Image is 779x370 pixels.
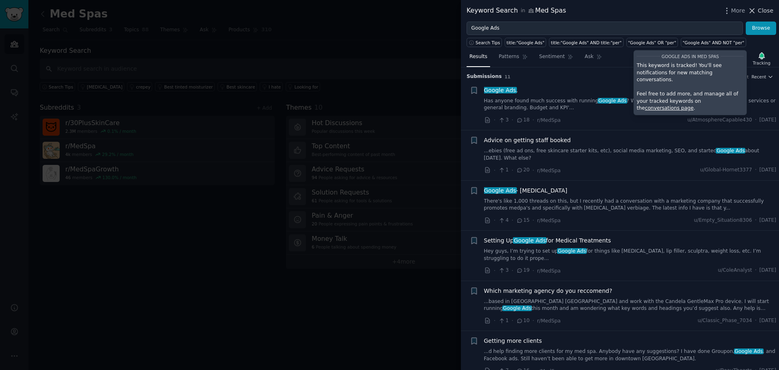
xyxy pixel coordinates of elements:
[516,317,529,325] span: 10
[628,40,676,45] div: "Google Ads" OR "per"
[723,6,745,15] button: More
[467,73,502,80] span: Submission s
[507,40,544,45] div: title:"Google Ads"
[755,217,757,224] span: ·
[484,186,568,195] span: - [MEDICAL_DATA]
[498,117,508,124] span: 3
[484,298,777,312] a: ...based in [GEOGRAPHIC_DATA] [GEOGRAPHIC_DATA] and work with the Candela GentleMax Pro device. I...
[512,116,513,124] span: ·
[585,53,594,61] span: Ask
[516,217,529,224] span: 15
[662,54,719,59] span: Google Ads in Med Spas
[687,117,752,124] span: u/AtmosphereCapable430
[484,86,518,95] span: .
[683,40,745,45] div: "Google Ads" AND NOT "per"
[513,237,547,244] span: Google Ads
[582,50,605,67] a: Ask
[748,6,773,15] button: Close
[484,248,777,262] a: Hey guys, I’m trying to set upGoogle Adsfor things like [MEDICAL_DATA], lip filler, sculptra, wei...
[521,7,525,15] span: in
[476,40,500,45] span: Search Tips
[498,217,508,224] span: 4
[532,216,534,225] span: ·
[484,348,777,362] a: ...d help finding more clients for my med spa. Anybody have any suggestions? I have done Groupon,...
[496,50,530,67] a: Patterns
[537,168,561,173] span: r/MedSpa
[532,266,534,275] span: ·
[484,287,612,295] a: Which marketing agency do you reccomend?
[760,217,776,224] span: [DATE]
[557,248,587,254] span: Google Ads
[755,267,757,274] span: ·
[494,216,495,225] span: ·
[549,38,623,47] a: title:"Google Ads" AND title:"per"
[758,6,773,15] span: Close
[498,167,508,174] span: 1
[467,6,566,16] div: Keyword Search Med Spas
[512,266,513,275] span: ·
[626,38,678,47] a: "Google Ads" OR "per"
[718,267,752,274] span: u/ColeAnalyst
[532,116,534,124] span: ·
[516,167,529,174] span: 20
[483,187,517,194] span: Google Ads
[505,38,546,47] a: title:"Google Ads"
[536,50,576,67] a: Sentiment
[537,218,561,223] span: r/MedSpa
[746,22,776,35] button: Browse
[760,117,776,124] span: [DATE]
[537,117,561,123] span: r/MedSpa
[532,166,534,175] span: ·
[750,50,773,67] button: Tracking
[637,62,744,84] p: This keyword is tracked! You'll see notifications for new matching conversations.
[697,317,752,325] span: u/Classic_Phase_7034
[494,316,495,325] span: ·
[505,74,511,79] span: 11
[516,267,529,274] span: 19
[751,74,773,80] button: Recent
[598,98,627,104] span: Google Ads
[755,117,757,124] span: ·
[645,105,693,111] a: conversations page
[494,166,495,175] span: ·
[637,91,744,112] p: Feel free to add more, and manage all of your tracked keywords on the .
[760,267,776,274] span: [DATE]
[512,216,513,225] span: ·
[731,6,745,15] span: More
[484,136,571,145] a: Advice on getting staff booked
[537,268,561,274] span: r/MedSpa
[469,53,487,61] span: Results
[753,60,770,66] div: Tracking
[537,318,561,324] span: r/MedSpa
[484,236,611,245] a: Setting UpGoogle Adsfor Medical Treatments
[484,198,777,212] a: There's like 1,000 threads on this, but I recently had a conversation with a marketing company th...
[512,316,513,325] span: ·
[694,217,752,224] span: u/Empty_Situation8306
[484,337,542,345] a: Getting more clients
[484,147,777,162] a: ...ebies (free ad ons, free skincare starter kits, etc), social media marketing, SEO, and started...
[502,305,532,311] span: Google Ads
[494,116,495,124] span: ·
[760,167,776,174] span: [DATE]
[467,22,743,35] input: Try a keyword related to your business
[467,50,490,67] a: Results
[484,86,518,95] a: Google Ads.
[700,167,752,174] span: u/Global-Hornet3377
[483,87,517,93] span: Google Ads
[499,53,519,61] span: Patterns
[498,267,508,274] span: 3
[755,317,757,325] span: ·
[467,38,502,47] button: Search Tips
[681,38,746,47] a: "Google Ads" AND NOT "per"
[532,316,534,325] span: ·
[539,53,565,61] span: Sentiment
[751,74,766,80] span: Recent
[498,317,508,325] span: 1
[551,40,622,45] div: title:"Google Ads" AND title:"per"
[484,186,568,195] a: Google Ads- [MEDICAL_DATA]
[760,317,776,325] span: [DATE]
[734,348,764,354] span: Google Ads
